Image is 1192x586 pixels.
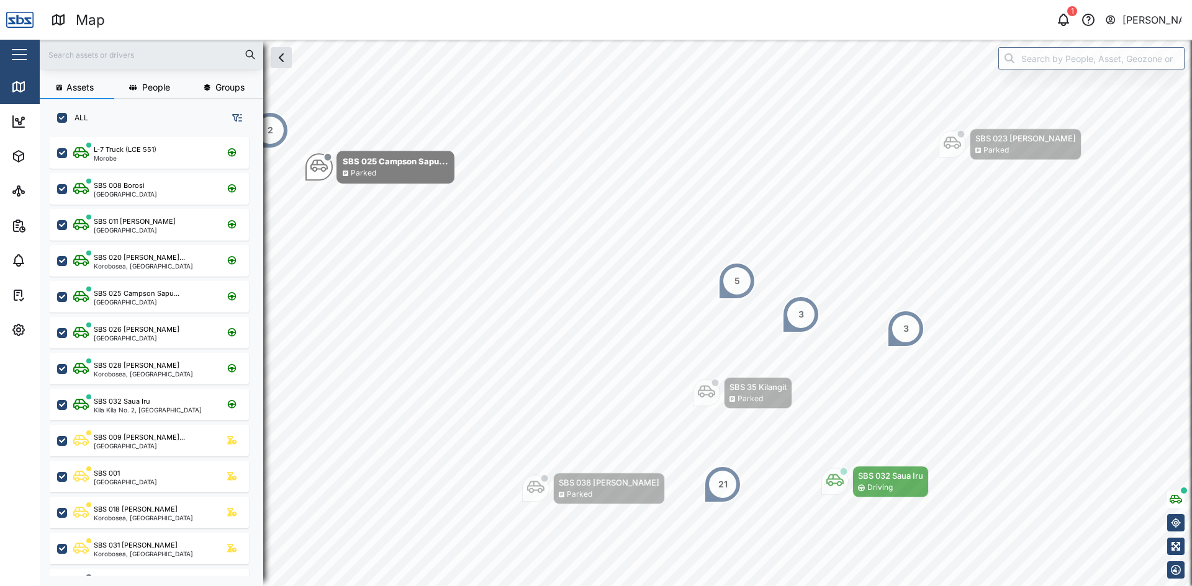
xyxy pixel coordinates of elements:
div: [GEOGRAPHIC_DATA] [94,335,179,341]
div: Map marker [782,296,819,333]
div: [GEOGRAPHIC_DATA] [94,443,185,449]
div: SBS 028 [PERSON_NAME] [94,360,179,371]
div: Korobosea, [GEOGRAPHIC_DATA] [94,263,193,269]
div: Korobosea, [GEOGRAPHIC_DATA] [94,371,193,377]
div: SBS 032 Saua Iru [858,469,923,482]
div: Korobosea, [GEOGRAPHIC_DATA] [94,515,193,521]
div: Morobe [94,155,156,161]
div: Reports [32,219,74,233]
div: Assets [32,149,71,163]
div: SBS 35 Kilangit [729,381,787,393]
img: Main Logo [6,6,34,33]
div: 1 [1067,6,1077,16]
div: Parked [567,489,592,500]
div: 5 [734,274,740,288]
div: Map marker [522,473,665,504]
div: [GEOGRAPHIC_DATA] [94,479,157,485]
div: Map [32,80,60,94]
div: Dashboard [32,115,88,128]
div: L-7 Truck (LCE 551) [94,144,156,155]
div: Kila Kila No. 2, [GEOGRAPHIC_DATA] [94,407,202,413]
canvas: Map [40,40,1192,586]
div: Parked [351,167,376,179]
div: SBS 018 [PERSON_NAME] [94,504,178,515]
button: [PERSON_NAME] [1104,11,1182,29]
div: Settings [32,323,76,337]
div: grid [50,133,263,576]
div: SBS 025 Campson Sapu... [94,288,179,299]
div: 3 [798,308,804,321]
span: Groups [215,83,245,92]
div: Map [76,9,105,31]
div: [GEOGRAPHIC_DATA] [94,227,176,233]
div: Parked [738,393,763,405]
div: Map marker [939,128,1081,160]
div: SBS 009 [PERSON_NAME]... [94,432,185,443]
input: Search by People, Asset, Geozone or Place [998,47,1185,69]
div: [GEOGRAPHIC_DATA] [94,191,157,197]
span: People [142,83,170,92]
div: 2 [268,123,273,137]
div: SBS 008 Borosi [94,180,145,191]
input: Search assets or drivers [47,45,256,64]
div: [PERSON_NAME] [1122,12,1182,28]
div: Driving [867,482,893,494]
div: Map marker [704,466,741,503]
div: Map marker [693,377,792,409]
div: Parked [983,144,1009,156]
div: SBS 038 [PERSON_NAME] [559,476,659,489]
div: Korobosea, [GEOGRAPHIC_DATA] [94,551,193,557]
div: SBS 031 [PERSON_NAME] [94,540,178,551]
div: SBS 025 Campson Sapu... [343,155,448,167]
div: Map marker [821,466,929,497]
div: SBS 011 [PERSON_NAME] [94,216,176,227]
span: Assets [66,83,94,92]
div: SBS 026 [PERSON_NAME] [94,324,179,335]
div: 3 [903,322,909,335]
div: Map marker [305,151,454,184]
div: 21 [718,477,728,491]
div: SBS 001 [94,468,120,479]
div: SBS 020 [PERSON_NAME]... [94,252,185,263]
div: Map marker [251,112,289,149]
div: SBS 023 [PERSON_NAME] [975,132,1076,144]
div: Sites [32,184,62,198]
div: Alarms [32,254,71,267]
div: Map marker [718,262,756,300]
div: Tasks [32,288,66,302]
div: SBS 032 Saua Iru [94,396,150,407]
label: ALL [67,113,88,123]
div: Map marker [887,310,924,347]
div: [GEOGRAPHIC_DATA] [94,299,179,305]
